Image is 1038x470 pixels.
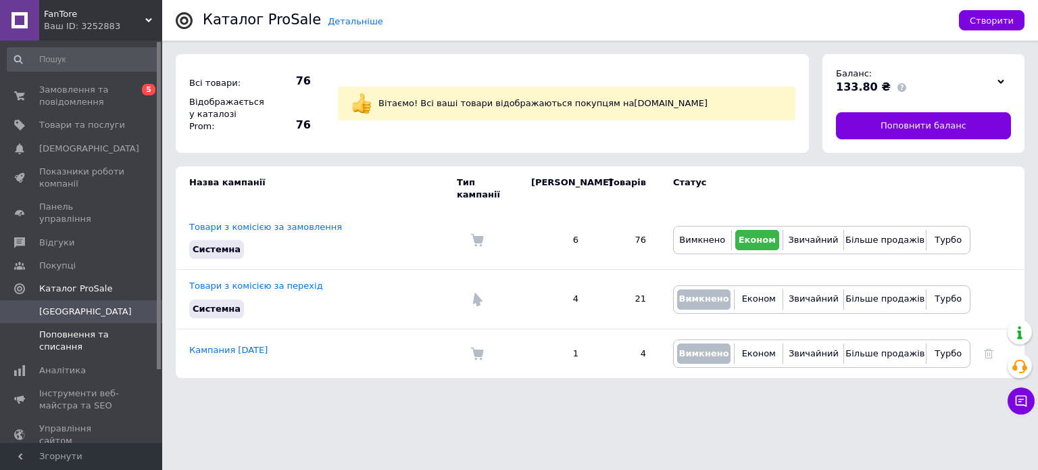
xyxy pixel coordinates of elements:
[189,281,323,291] a: Товари з комісією за перехід
[7,47,159,72] input: Пошук
[39,260,76,272] span: Покупці
[930,230,966,250] button: Турбо
[738,289,779,310] button: Економ
[39,329,125,353] span: Поповнення та списання
[518,329,592,378] td: 1
[193,304,241,314] span: Системна
[845,235,924,245] span: Більше продажів
[836,68,872,78] span: Баланс:
[264,74,311,89] span: 76
[39,143,139,155] span: [DEMOGRAPHIC_DATA]
[787,289,840,310] button: Звичайний
[787,344,840,364] button: Звичайний
[142,84,155,95] span: 5
[39,119,125,131] span: Товари та послуги
[935,293,962,304] span: Турбо
[930,344,966,364] button: Турбо
[44,8,145,20] span: FanTore
[39,166,125,190] span: Показники роботи компанії
[881,120,966,132] span: Поповнити баланс
[264,118,311,133] span: 76
[375,94,785,113] div: Вітаємо! Всі ваші товари відображаються покупцям на [DOMAIN_NAME]
[836,80,891,93] span: 133.80 ₴
[678,293,728,304] span: Вимкнено
[39,201,125,225] span: Панель управління
[984,348,993,358] a: Видалити
[845,348,924,358] span: Більше продажів
[470,293,484,306] img: Комісія за перехід
[742,348,776,358] span: Економ
[470,233,484,247] img: Комісія за замовлення
[351,93,372,114] img: :+1:
[592,270,660,329] td: 21
[836,112,1011,139] a: Поповнити баланс
[788,235,838,245] span: Звичайний
[39,283,112,295] span: Каталог ProSale
[186,74,260,93] div: Всі товари:
[735,230,779,250] button: Економ
[189,222,342,232] a: Товари з комісією за замовлення
[789,293,839,304] span: Звичайний
[44,20,162,32] div: Ваш ID: 3252883
[39,306,132,318] span: [GEOGRAPHIC_DATA]
[518,211,592,270] td: 6
[176,166,457,211] td: Назва кампанії
[847,230,922,250] button: Більше продажів
[39,237,74,249] span: Відгуки
[39,387,125,412] span: Інструменти веб-майстра та SEO
[39,365,86,377] span: Аналітика
[457,166,518,211] td: Тип кампанії
[189,345,268,355] a: Кампания [DATE]
[592,329,660,378] td: 4
[935,348,962,358] span: Турбо
[742,293,776,304] span: Економ
[39,84,125,108] span: Замовлення та повідомлення
[787,230,840,250] button: Звичайний
[845,293,924,304] span: Більше продажів
[677,344,731,364] button: Вимкнено
[592,211,660,270] td: 76
[186,93,260,137] div: Відображається у каталозі Prom:
[935,235,962,245] span: Турбо
[470,347,484,360] img: Комісія за замовлення
[847,344,922,364] button: Більше продажів
[677,289,731,310] button: Вимкнено
[959,10,1024,30] button: Створити
[1008,387,1035,415] button: Чат з покупцем
[39,423,125,447] span: Управління сайтом
[677,230,728,250] button: Вимкнено
[930,289,966,310] button: Турбо
[679,235,725,245] span: Вимкнено
[328,16,383,26] a: Детальніше
[789,348,839,358] span: Звичайний
[678,348,728,358] span: Вимкнено
[193,244,241,254] span: Системна
[660,166,970,211] td: Статус
[518,270,592,329] td: 4
[970,16,1014,26] span: Створити
[203,13,321,27] div: Каталог ProSale
[738,344,779,364] button: Економ
[847,289,922,310] button: Більше продажів
[518,166,592,211] td: [PERSON_NAME]
[592,166,660,211] td: Товарів
[739,235,776,245] span: Економ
